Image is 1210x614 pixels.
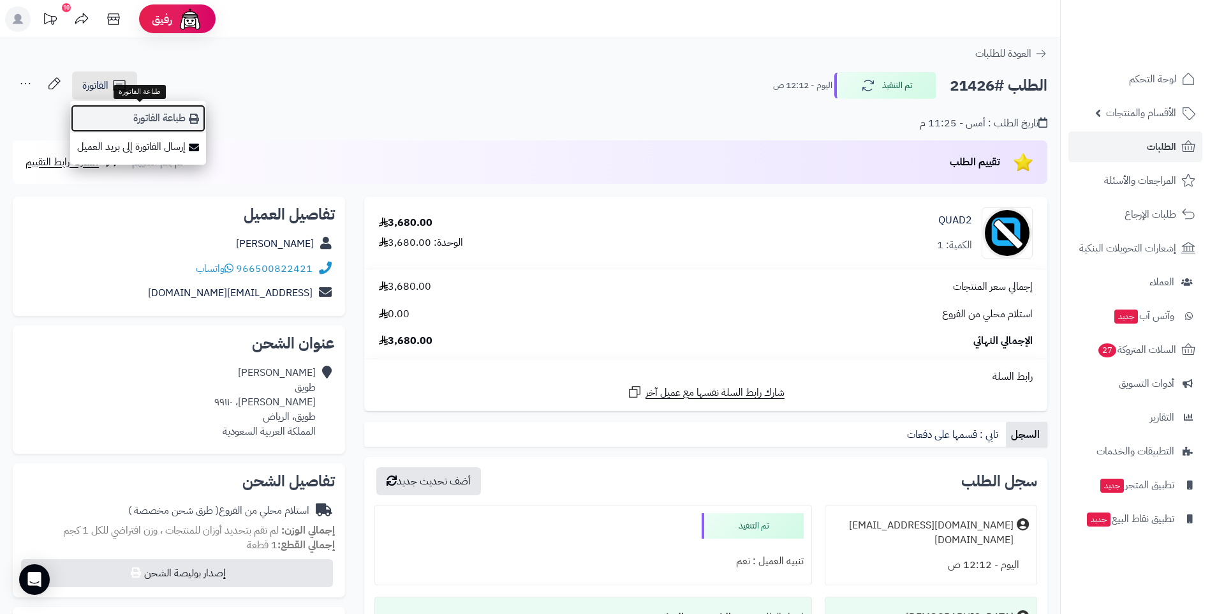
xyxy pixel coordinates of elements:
[1129,70,1176,88] span: لوحة التحكم
[1106,104,1176,122] span: الأقسام والمنتجات
[34,6,66,35] a: تحديثات المنصة
[82,78,108,93] span: الفاتورة
[1068,131,1202,162] a: الطلبات
[379,280,431,294] span: 3,680.00
[369,370,1042,384] div: رابط السلة
[23,336,335,351] h2: عنوان الشحن
[281,523,335,538] strong: إجمالي الوزن:
[1068,504,1202,534] a: تطبيق نقاط البيعجديد
[148,285,313,301] a: [EMAIL_ADDRESS][DOMAIN_NAME]
[379,307,409,322] span: 0.00
[953,280,1033,294] span: إجمالي سعر المنتجات
[177,6,203,32] img: ai-face.png
[975,46,1047,61] a: العودة للطلبات
[1068,64,1202,94] a: لوحة التحكم
[1068,334,1202,365] a: السلات المتروكة27
[942,307,1033,322] span: استلام محلي من الفروع
[128,503,219,518] span: ( طرق شحن مخصصة )
[938,213,972,228] a: QUAD2
[379,216,432,230] div: 3,680.00
[21,559,333,587] button: إصدار بوليصة الشحن
[1104,172,1176,190] span: المراجعات والأسئلة
[975,46,1031,61] span: العودة للطلبات
[1068,368,1202,399] a: أدوات التسويق
[26,154,121,170] a: مشاركة رابط التقييم
[1098,343,1117,357] span: 27
[920,116,1047,131] div: تاريخ الطلب : أمس - 11:25 م
[1097,341,1176,359] span: السلات المتروكة
[19,564,50,595] div: Open Intercom Messenger
[902,422,1006,447] a: تابي : قسمها على دفعات
[1096,442,1174,460] span: التطبيقات والخدمات
[1113,307,1174,325] span: وآتس آب
[376,467,481,495] button: أضف تحديث جديد
[1068,301,1202,331] a: وآتس آبجديد
[1068,199,1202,230] a: طلبات الإرجاع
[1087,513,1110,527] span: جديد
[1100,479,1124,493] span: جديد
[114,85,166,99] div: طباعة الفاتورة
[63,523,279,538] span: لم تقم بتحديد أوزان للمنتجات ، وزن افتراضي للكل 1 كجم
[937,238,972,253] div: الكمية: 1
[236,261,313,276] a: 966500822421
[128,504,309,518] div: استلام محلي من الفروع
[379,334,432,348] span: 3,680.00
[702,513,804,539] div: تم التنفيذ
[1068,402,1202,433] a: التقارير
[383,549,804,574] div: تنبيه العميل : نعم
[961,474,1037,489] h3: سجل الطلب
[1149,273,1174,291] span: العملاء
[1068,233,1202,264] a: إشعارات التحويلات البنكية
[152,11,172,27] span: رفيق
[379,236,463,250] div: الوحدة: 3,680.00
[236,236,314,251] a: [PERSON_NAME]
[214,366,316,438] div: [PERSON_NAME] طويق [PERSON_NAME]، ٩٩١١٠ طويق، الرياض المملكة العربية السعودية
[834,72,936,99] button: تم التنفيذ
[70,133,206,161] a: إرسال الفاتورة إلى بريد العميل
[196,261,233,276] a: واتساب
[773,79,832,92] small: اليوم - 12:12 ص
[833,518,1014,548] div: [DOMAIN_NAME][EMAIL_ADDRESS][DOMAIN_NAME]
[973,334,1033,348] span: الإجمالي النهائي
[1068,267,1202,297] a: العملاء
[833,553,1029,578] div: اليوم - 12:12 ص
[1086,510,1174,528] span: تطبيق نقاط البيع
[1150,408,1174,426] span: التقارير
[1079,239,1176,257] span: إشعارات التحويلات البنكية
[1119,375,1174,393] span: أدوات التسويق
[627,384,785,400] a: شارك رابط السلة نفسها مع عميل آخر
[982,207,1032,258] img: no_image-90x90.png
[1099,476,1174,494] span: تطبيق المتجر
[1123,10,1198,36] img: logo-2.png
[72,71,137,100] a: الفاتورة
[1125,206,1176,223] span: طلبات الإرجاع
[247,537,335,553] small: 1 قطعة
[277,537,335,553] strong: إجمالي القطع:
[62,3,71,12] div: 10
[1068,165,1202,196] a: المراجعات والأسئلة
[23,207,335,222] h2: تفاصيل العميل
[23,474,335,489] h2: تفاصيل الشحن
[70,104,206,133] a: طباعة الفاتورة
[950,154,1000,170] span: تقييم الطلب
[646,386,785,400] span: شارك رابط السلة نفسها مع عميل آخر
[950,73,1047,99] h2: الطلب #21426
[1147,138,1176,156] span: الطلبات
[1068,436,1202,467] a: التطبيقات والخدمات
[1114,310,1138,324] span: جديد
[26,154,99,170] span: مشاركة رابط التقييم
[1068,470,1202,500] a: تطبيق المتجرجديد
[1006,422,1047,447] a: السجل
